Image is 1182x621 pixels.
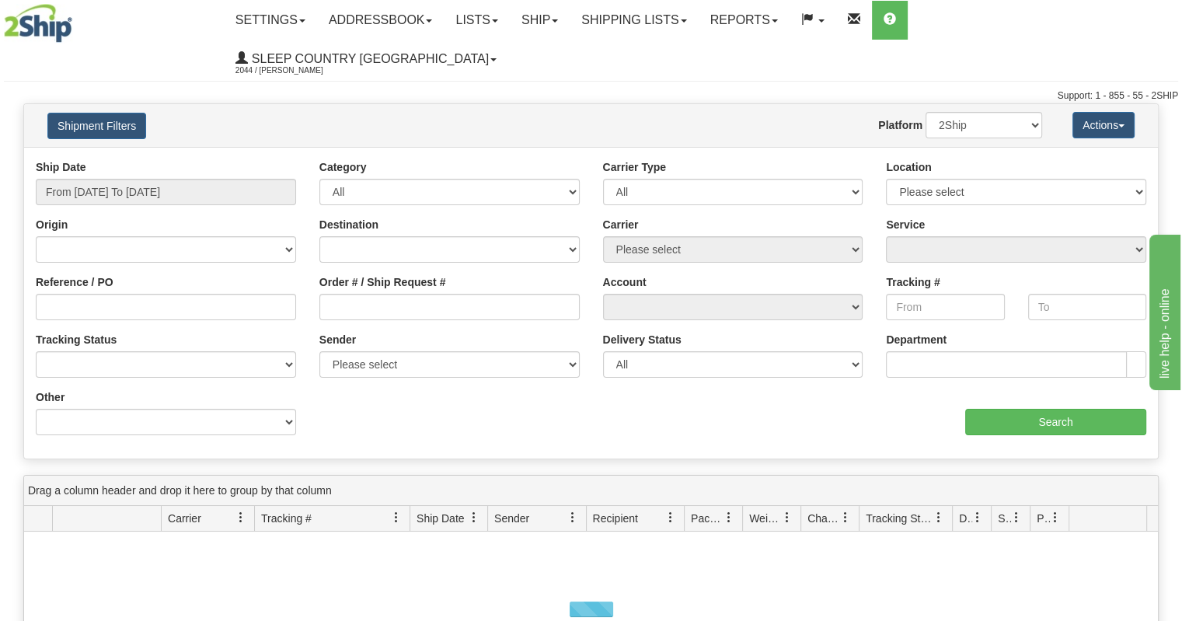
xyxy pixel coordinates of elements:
[749,511,782,526] span: Weight
[510,1,570,40] a: Ship
[383,504,410,531] a: Tracking # filter column settings
[224,1,317,40] a: Settings
[461,504,487,531] a: Ship Date filter column settings
[866,511,933,526] span: Tracking Status
[494,511,529,526] span: Sender
[261,511,312,526] span: Tracking #
[878,117,922,133] label: Platform
[691,511,723,526] span: Packages
[444,1,509,40] a: Lists
[36,332,117,347] label: Tracking Status
[959,511,972,526] span: Delivery Status
[965,409,1146,435] input: Search
[36,389,65,405] label: Other
[570,1,698,40] a: Shipping lists
[4,89,1178,103] div: Support: 1 - 855 - 55 - 2SHIP
[886,217,925,232] label: Service
[926,504,952,531] a: Tracking Status filter column settings
[1146,231,1180,389] iframe: chat widget
[886,332,947,347] label: Department
[593,511,638,526] span: Recipient
[319,274,446,290] label: Order # / Ship Request #
[886,159,931,175] label: Location
[1003,504,1030,531] a: Shipment Issues filter column settings
[47,113,146,139] button: Shipment Filters
[886,294,1004,320] input: From
[319,159,367,175] label: Category
[1042,504,1069,531] a: Pickup Status filter column settings
[774,504,800,531] a: Weight filter column settings
[699,1,790,40] a: Reports
[832,504,859,531] a: Charge filter column settings
[1037,511,1050,526] span: Pickup Status
[248,52,489,65] span: Sleep Country [GEOGRAPHIC_DATA]
[36,217,68,232] label: Origin
[36,159,86,175] label: Ship Date
[886,274,940,290] label: Tracking #
[1028,294,1146,320] input: To
[319,217,378,232] label: Destination
[417,511,464,526] span: Ship Date
[36,274,113,290] label: Reference / PO
[235,63,352,78] span: 2044 / [PERSON_NAME]
[319,332,356,347] label: Sender
[657,504,684,531] a: Recipient filter column settings
[228,504,254,531] a: Carrier filter column settings
[998,511,1011,526] span: Shipment Issues
[1072,112,1135,138] button: Actions
[224,40,508,78] a: Sleep Country [GEOGRAPHIC_DATA] 2044 / [PERSON_NAME]
[964,504,991,531] a: Delivery Status filter column settings
[603,159,666,175] label: Carrier Type
[603,274,647,290] label: Account
[168,511,201,526] span: Carrier
[716,504,742,531] a: Packages filter column settings
[24,476,1158,506] div: grid grouping header
[12,9,144,28] div: live help - online
[603,217,639,232] label: Carrier
[317,1,445,40] a: Addressbook
[603,332,682,347] label: Delivery Status
[560,504,586,531] a: Sender filter column settings
[4,4,72,43] img: logo2044.jpg
[807,511,840,526] span: Charge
